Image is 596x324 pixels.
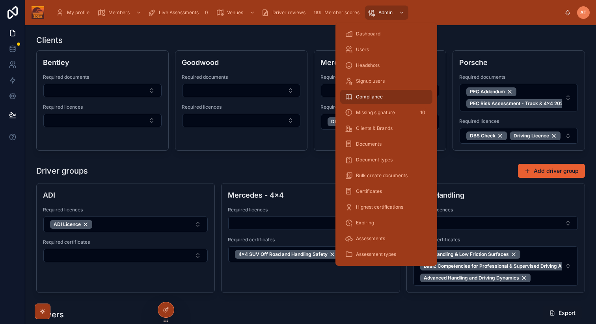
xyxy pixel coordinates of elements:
span: Required documents [320,74,440,80]
button: Export [543,306,582,320]
button: Unselect 10 [466,87,516,96]
span: Assessments [356,235,385,242]
span: AT [580,9,587,16]
button: Unselect 3 [235,250,339,259]
button: Select Button [321,114,439,130]
button: Select Button [413,217,578,230]
img: App logo [32,6,44,19]
a: Missing signature10 [340,106,432,120]
span: PEC Risk Assessment - Track & 4x4 2025 [470,100,566,107]
span: Required documents [459,74,578,80]
span: Required licences [413,207,578,213]
span: Dashboard [356,31,380,37]
span: Required documents [43,74,162,80]
a: Assessment types [340,247,432,261]
span: Required certificates [43,239,208,245]
span: Venues [227,9,243,16]
button: Unselect 37 [466,131,507,140]
span: Live Assessments [159,9,199,16]
span: Signup users [356,78,385,84]
button: Add driver group [518,164,585,178]
a: Document types [340,153,432,167]
span: Missing signature [356,109,395,116]
span: Required documents [182,74,301,80]
span: Required certificates [413,237,578,243]
div: scrollable content [50,4,564,21]
a: Dashboard [340,27,432,41]
span: DBS Check [331,118,357,125]
button: Unselect 2 [420,262,591,270]
span: Driving Licence [514,133,549,139]
button: Select Button [43,249,208,262]
div: 0 [202,8,211,17]
span: Required licences [320,104,440,110]
span: Required licences [459,118,578,124]
div: 10 [418,108,428,117]
a: Compliance [340,90,432,104]
button: Select Button [228,246,393,262]
span: Users [356,46,369,53]
span: Wet Handling & Low Friction Surfaces [424,251,509,257]
a: Venues [214,6,259,20]
button: Unselect 28 [420,250,520,259]
button: Select Button [413,246,578,286]
button: Unselect 37 [328,117,368,126]
a: Expiring [340,216,432,230]
span: Expiring [356,220,374,226]
span: My profile [67,9,89,16]
span: Assessment types [356,251,396,257]
button: Select Button [43,84,162,97]
h4: Goodwood [182,57,301,68]
a: Clients & Brands [340,121,432,135]
button: Unselect 1 [510,131,561,140]
a: Members [95,6,145,20]
a: Bulk create documents [340,168,432,183]
button: Unselect 11 [50,220,92,229]
span: 4x4 SUV Off Road and Handling Safety [238,251,328,257]
a: Signup users [340,74,432,88]
span: Member scores [324,9,359,16]
span: Headshots [356,62,380,69]
span: Bulk create documents [356,172,408,179]
span: Clients & Brands [356,125,393,131]
button: Select Button [43,114,162,127]
span: Required licences [228,207,393,213]
a: Live Assessments0 [145,6,214,20]
span: Required certificates [228,237,393,243]
a: Highest certifications [340,200,432,214]
h4: Porsche [459,57,578,68]
h1: Driver groups [36,165,88,176]
h4: Mercedes - 4x4 [228,190,393,200]
span: ADI Licence [54,221,81,228]
span: Required licences [182,104,301,110]
h4: Bentley [43,57,162,68]
h4: Mercedes-Benz [320,57,440,68]
a: Admin [365,6,408,20]
span: Compliance [356,94,383,100]
a: Users [340,43,432,57]
span: Basic Competencies for Professional & Supervised Driving Activities [424,263,579,269]
button: Select Button [460,84,578,111]
button: Unselect 1 [420,274,531,282]
a: Driver reviews [259,6,311,20]
span: DBS Check [470,133,495,139]
h4: Track Handling [413,190,578,200]
span: Members [108,9,130,16]
span: Document types [356,157,393,163]
a: Certificates [340,184,432,198]
span: Certificates [356,188,382,194]
a: Documents [340,137,432,151]
span: Highest certifications [356,204,403,210]
button: Select Button [321,84,439,97]
a: My profile [54,6,95,20]
button: Select Button [182,114,300,127]
span: Admin [378,9,393,16]
span: Documents [356,141,382,147]
button: Select Button [43,217,208,232]
span: Required licences [43,104,162,110]
a: Assessments [340,231,432,246]
span: Driver reviews [272,9,305,16]
span: Advanced Handling and Driving Dynamics [424,275,519,281]
button: Select Button [182,84,300,97]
